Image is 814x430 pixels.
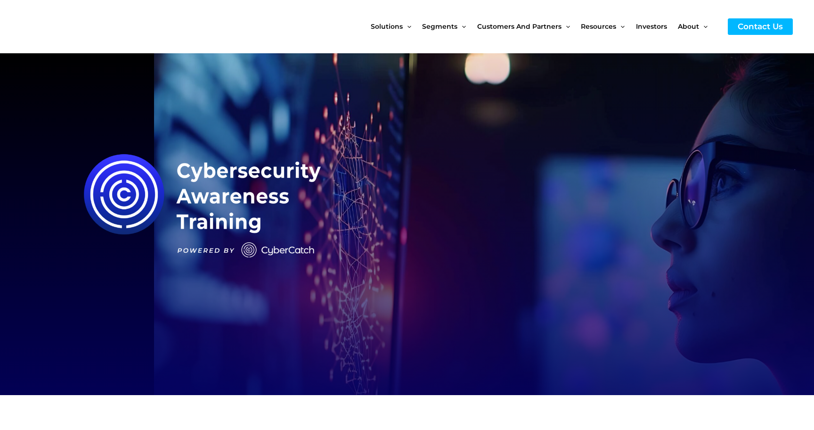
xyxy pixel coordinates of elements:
span: Menu Toggle [699,7,708,46]
nav: Site Navigation: New Main Menu [371,7,718,46]
span: Investors [636,7,667,46]
span: Menu Toggle [457,7,466,46]
span: Customers and Partners [477,7,562,46]
span: Menu Toggle [403,7,411,46]
span: Menu Toggle [616,7,625,46]
span: About [678,7,699,46]
img: CyberCatch [16,7,130,46]
a: Contact Us [728,18,793,35]
span: Resources [581,7,616,46]
span: Solutions [371,7,403,46]
span: Segments [422,7,457,46]
a: Investors [636,7,678,46]
span: Menu Toggle [562,7,570,46]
